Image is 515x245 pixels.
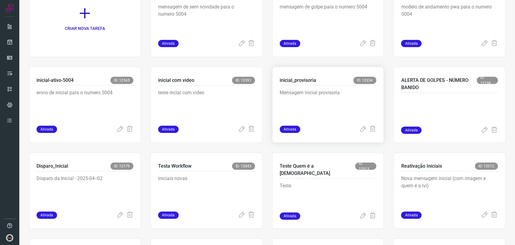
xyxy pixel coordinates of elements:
p: Reativação Iniciais [401,163,442,170]
span: Ativada [158,126,179,133]
p: envio de inicial para o numero 5004 [37,89,127,119]
span: ID: 12179 [110,163,133,170]
span: ID: 12012 [475,163,498,170]
p: mensagem de golpe para o numero 5004 [280,3,370,34]
p: Mensagem inicial provisoria [280,89,370,119]
p: modelo de andamento pwa para o numero 5004 [401,3,491,34]
img: d44150f10045ac5288e451a80f22ca79.png [6,234,13,241]
span: Ativada [280,40,300,47]
img: Logo [5,4,14,13]
span: ID: 12334 [353,77,376,84]
p: iniciais novas [158,175,249,205]
span: Ativada [401,211,421,219]
span: ID: 12391 [232,77,255,84]
p: mensagem de sem novidade para o numero 5004 [158,3,249,34]
span: Ativada [37,126,57,133]
p: inicial_provisoria [280,77,316,84]
span: Ativada [280,126,300,133]
p: teste incial com video [158,89,249,119]
span: ID: 12198 [477,77,498,84]
span: Ativada [158,40,179,47]
p: Disparo_Inicial [37,163,68,170]
p: Disparo da Inicial - 2025-04--02 [37,175,127,205]
p: inicial com video [158,77,194,84]
span: Ativada [37,211,57,219]
span: Ativada [401,127,421,134]
span: ID: 12013 [355,163,376,170]
p: Nova mensagem inicial (com imagem e quem é a ivi) [401,175,491,205]
span: Ativada [401,40,421,47]
span: Ativada [158,211,179,219]
p: Teste Quem é a [DEMOGRAPHIC_DATA] [280,163,355,177]
p: inicial-ativo-5004 [37,77,74,84]
span: ID: 12043 [232,163,255,170]
p: Testa Workflow [158,163,192,170]
span: Ativada [280,212,300,220]
p: Teste [280,182,370,212]
span: ID: 12565 [110,77,133,84]
p: CRIAR NOVA TAREFA [65,25,105,32]
p: ALERTA DE GOLPES - NÚMERO BANIDO [401,77,477,91]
